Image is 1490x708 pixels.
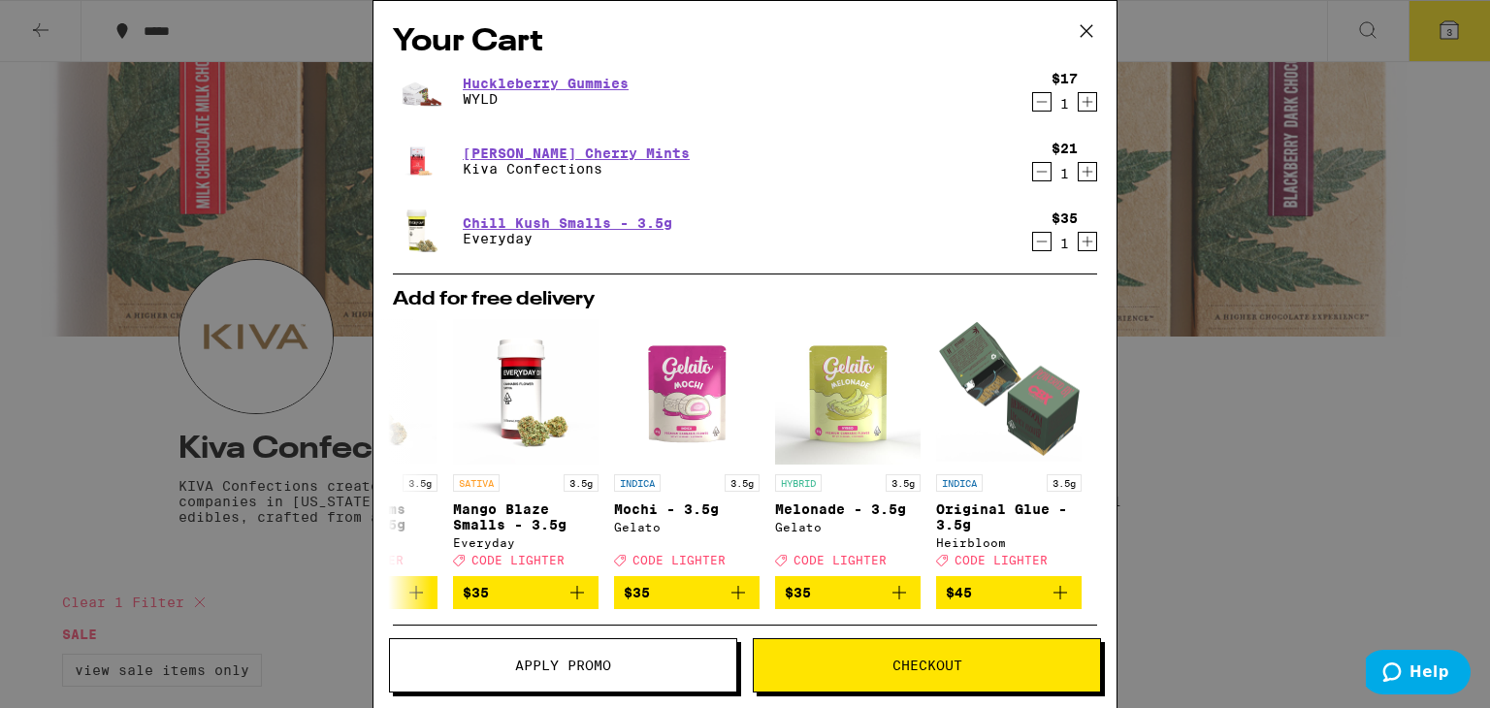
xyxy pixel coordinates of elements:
[1032,162,1052,181] button: Decrement
[775,501,921,517] p: Melonade - 3.5g
[1366,650,1471,698] iframe: Opens a widget where you can find more information
[886,474,921,492] p: 3.5g
[453,319,599,576] a: Open page for Mango Blaze Smalls - 3.5g from Everyday
[775,319,921,576] a: Open page for Melonade - 3.5g from Gelato
[453,576,599,609] button: Add to bag
[471,554,565,566] span: CODE LIGHTER
[453,319,599,465] img: Everyday - Mango Blaze Smalls - 3.5g
[1052,71,1078,86] div: $17
[1047,474,1082,492] p: 3.5g
[463,231,672,246] p: Everyday
[1052,236,1078,251] div: 1
[614,319,760,465] img: Gelato - Mochi - 3.5g
[794,554,887,566] span: CODE LIGHTER
[955,554,1048,566] span: CODE LIGHTER
[453,536,599,549] div: Everyday
[1032,92,1052,112] button: Decrement
[1078,162,1097,181] button: Increment
[753,638,1101,692] button: Checkout
[463,91,629,107] p: WYLD
[564,474,599,492] p: 3.5g
[393,290,1097,309] h2: Add for free delivery
[393,64,447,118] img: WYLD - Huckleberry Gummies
[389,638,737,692] button: Apply Promo
[936,319,1082,465] img: Heirbloom - Original Glue - 3.5g
[1052,210,1078,226] div: $35
[614,474,661,492] p: INDICA
[632,554,726,566] span: CODE LIGHTER
[936,501,1082,532] p: Original Glue - 3.5g
[936,536,1082,549] div: Heirbloom
[614,319,760,576] a: Open page for Mochi - 3.5g from Gelato
[463,215,672,231] a: Chill Kush Smalls - 3.5g
[1032,232,1052,251] button: Decrement
[936,319,1082,576] a: Open page for Original Glue - 3.5g from Heirbloom
[775,474,822,492] p: HYBRID
[1052,96,1078,112] div: 1
[614,576,760,609] button: Add to bag
[393,134,447,188] img: Kiva Confections - Petra Tart Cherry Mints
[1052,141,1078,156] div: $21
[936,474,983,492] p: INDICA
[1078,92,1097,112] button: Increment
[624,585,650,600] span: $35
[453,501,599,532] p: Mango Blaze Smalls - 3.5g
[393,20,1097,64] h2: Your Cart
[614,501,760,517] p: Mochi - 3.5g
[785,585,811,600] span: $35
[515,659,611,672] span: Apply Promo
[725,474,760,492] p: 3.5g
[775,576,921,609] button: Add to bag
[463,161,690,177] p: Kiva Confections
[463,585,489,600] span: $35
[775,521,921,533] div: Gelato
[1052,166,1078,181] div: 1
[453,474,500,492] p: SATIVA
[614,521,760,533] div: Gelato
[946,585,972,600] span: $45
[936,576,1082,609] button: Add to bag
[463,145,690,161] a: [PERSON_NAME] Cherry Mints
[775,319,921,465] img: Gelato - Melonade - 3.5g
[1078,232,1097,251] button: Increment
[892,659,962,672] span: Checkout
[393,204,447,258] img: Everyday - Chill Kush Smalls - 3.5g
[463,76,629,91] a: Huckleberry Gummies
